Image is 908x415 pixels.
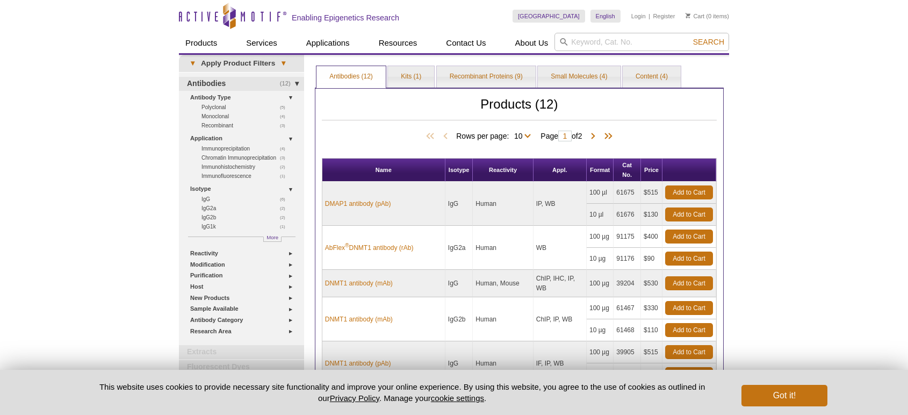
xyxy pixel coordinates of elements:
[179,33,224,53] a: Products
[325,278,393,288] a: DNMT1 antibody (mAb)
[534,341,587,385] td: IF, IP, WB
[325,243,414,253] a: AbFlex®DNMT1 antibody (rAb)
[280,213,291,222] span: (2)
[641,270,662,297] td: $530
[534,182,587,226] td: IP, WB
[190,303,298,314] a: Sample Available
[599,131,615,142] span: Last Page
[322,99,717,120] h2: Products (12)
[179,77,304,91] a: (12)Antibodies
[578,132,582,140] span: 2
[641,297,662,319] td: $330
[445,297,473,341] td: IgG2b
[330,393,379,403] a: Privacy Policy
[473,182,533,226] td: Human
[614,363,641,385] td: 39906
[280,162,291,171] span: (2)
[190,183,298,195] a: Isotype
[280,171,291,181] span: (1)
[280,121,291,130] span: (3)
[587,297,614,319] td: 100 µg
[201,162,291,171] a: (2)Immunohistochemistry
[325,314,393,324] a: DNMT1 antibody (mAb)
[201,204,291,213] a: (2)IgG2a
[665,323,713,337] a: Add to Cart
[614,297,641,319] td: 61467
[665,207,713,221] a: Add to Cart
[280,222,291,231] span: (1)
[201,144,291,153] a: (4)Immunoprecipitation
[280,144,291,153] span: (4)
[201,153,291,162] a: (3)Chromatin Immunoprecipitation
[587,270,614,297] td: 100 µg
[280,112,291,121] span: (4)
[623,66,681,88] a: Content (4)
[665,345,713,359] a: Add to Cart
[590,10,621,23] a: English
[190,248,298,259] a: Reactivity
[240,33,284,53] a: Services
[588,131,599,142] span: Next Page
[665,367,713,381] a: Add to Cart
[201,112,291,121] a: (4)Monoclonal
[554,33,729,51] input: Keyword, Cat. No.
[345,242,349,248] sup: ®
[437,66,536,88] a: Recombinant Proteins (9)
[322,159,445,182] th: Name
[534,270,587,297] td: ChIP, IHC, IP, WB
[190,281,298,292] a: Host
[325,199,391,209] a: DMAP1 antibody (pAb)
[614,159,641,182] th: Cat No.
[201,222,291,231] a: (1)IgG1k
[665,276,713,290] a: Add to Cart
[424,131,440,142] span: First Page
[190,326,298,337] a: Research Area
[201,121,291,130] a: (3)Recombinant
[614,341,641,363] td: 39905
[280,195,291,204] span: (6)
[587,319,614,341] td: 10 µg
[473,226,533,270] td: Human
[280,103,291,112] span: (5)
[509,33,555,53] a: About Us
[648,10,650,23] li: |
[439,33,492,53] a: Contact Us
[201,171,291,181] a: (1)Immunofluorescence
[445,270,473,297] td: IgG
[81,381,724,404] p: This website uses cookies to provide necessary site functionality and improve your online experie...
[190,133,298,144] a: Application
[445,182,473,226] td: IgG
[534,297,587,341] td: ChIP, IP, WB
[614,204,641,226] td: 61676
[190,270,298,281] a: Purification
[388,66,434,88] a: Kits (1)
[473,159,533,182] th: Reactivity
[614,182,641,204] td: 61675
[534,226,587,270] td: WB
[741,385,827,406] button: Got it!
[534,159,587,182] th: Appl.
[292,13,399,23] h2: Enabling Epigenetics Research
[686,12,704,20] a: Cart
[280,77,297,91] span: (12)
[587,248,614,270] td: 10 µg
[190,259,298,270] a: Modification
[665,252,713,266] a: Add to Cart
[614,248,641,270] td: 91176
[445,341,473,385] td: IgG
[686,13,690,18] img: Your Cart
[445,159,473,182] th: Isotype
[641,363,662,385] td: $130
[538,66,620,88] a: Small Molecules (4)
[587,363,614,385] td: 10 µg
[440,131,451,142] span: Previous Page
[190,92,298,103] a: Antibody Type
[179,345,304,359] a: Extracts
[179,360,304,374] a: Fluorescent Dyes
[587,341,614,363] td: 100 µg
[513,10,585,23] a: [GEOGRAPHIC_DATA]
[641,159,662,182] th: Price
[280,153,291,162] span: (3)
[372,33,424,53] a: Resources
[665,301,713,315] a: Add to Cart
